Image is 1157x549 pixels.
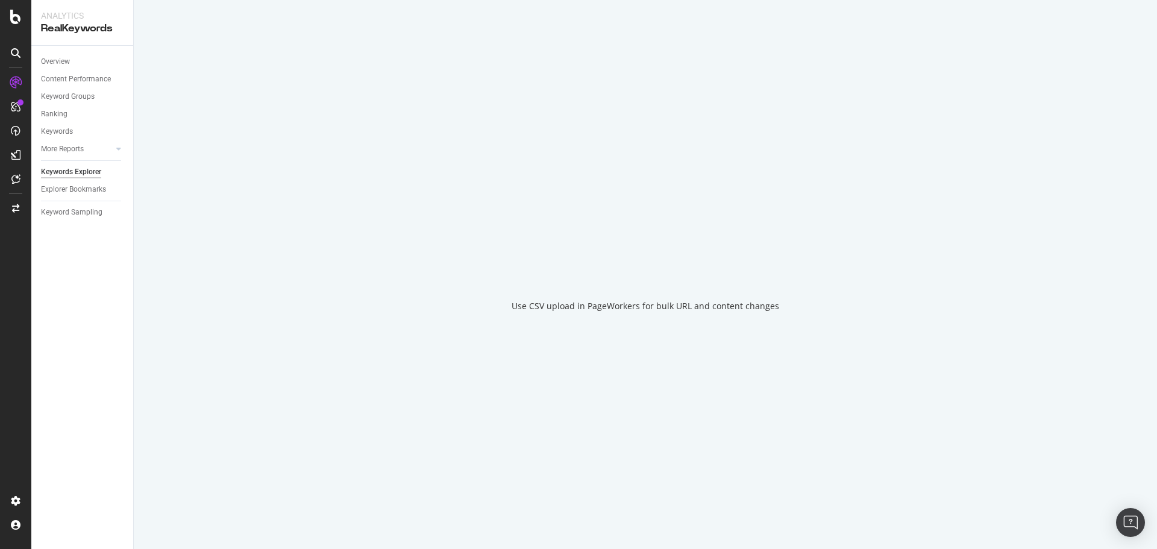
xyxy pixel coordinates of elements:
a: Keyword Groups [41,90,125,103]
a: More Reports [41,143,113,155]
a: Keyword Sampling [41,206,125,219]
a: Content Performance [41,73,125,86]
div: Keyword Groups [41,90,95,103]
a: Explorer Bookmarks [41,183,125,196]
div: RealKeywords [41,22,124,36]
div: Analytics [41,10,124,22]
a: Overview [41,55,125,68]
div: Ranking [41,108,67,121]
div: Use CSV upload in PageWorkers for bulk URL and content changes [512,300,779,312]
div: Open Intercom Messenger [1116,508,1145,537]
a: Keywords Explorer [41,166,125,178]
div: Explorer Bookmarks [41,183,106,196]
div: Keywords [41,125,73,138]
div: Keywords Explorer [41,166,101,178]
div: Keyword Sampling [41,206,102,219]
div: animation [602,237,689,281]
div: Content Performance [41,73,111,86]
a: Ranking [41,108,125,121]
div: Overview [41,55,70,68]
div: More Reports [41,143,84,155]
a: Keywords [41,125,125,138]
